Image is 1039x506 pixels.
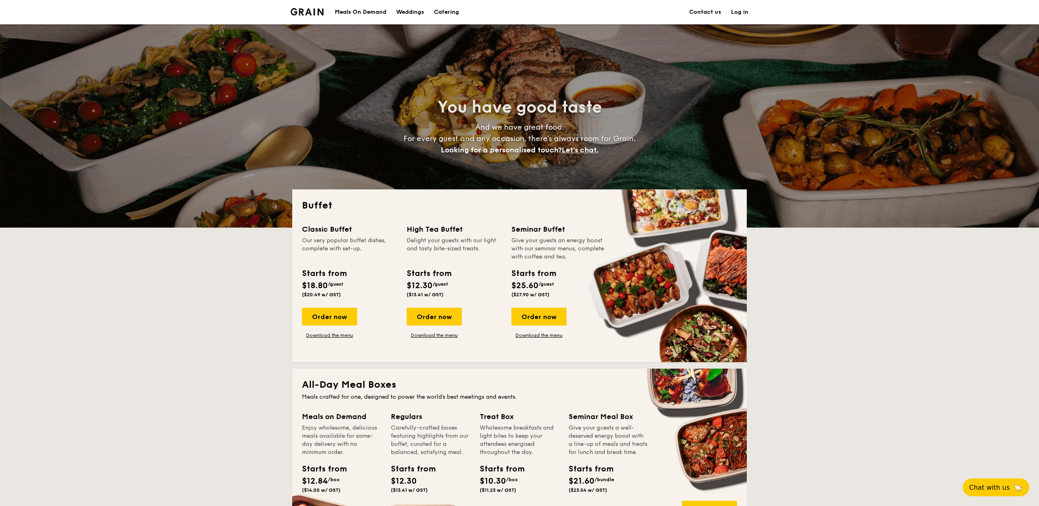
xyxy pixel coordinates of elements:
[302,237,397,261] div: Our very popular buffet dishes, complete with set-up.
[569,463,605,475] div: Starts from
[302,393,737,401] div: Meals crafted for one, designed to power the world's best meetings and events.
[407,267,451,280] div: Starts from
[302,378,737,391] h2: All-Day Meal Boxes
[480,476,506,486] span: $10.30
[969,484,1010,491] span: Chat with us
[291,8,323,15] img: Grain
[595,477,614,482] span: /bundle
[302,487,341,493] span: ($14.00 w/ GST)
[511,237,606,261] div: Give your guests an energy boost with our seminar menus, complete with coffee and tea.
[291,8,323,15] a: Logotype
[480,424,559,456] div: Wholesome breakfasts and light bites to keep your attendees energised throughout the day.
[569,424,648,456] div: Give your guests a well-deserved energy boost with a line-up of meals and treats for lunch and br...
[511,332,567,339] a: Download the menu
[539,281,554,287] span: /guest
[302,463,338,475] div: Starts from
[328,281,343,287] span: /guest
[480,487,516,493] span: ($11.23 w/ GST)
[407,237,502,261] div: Delight your guests with our light and tasty bite-sized treats.
[562,146,599,154] span: Let's chat.
[302,281,328,291] span: $18.80
[511,224,606,235] div: Seminar Buffet
[506,477,518,482] span: /box
[963,478,1029,496] button: Chat with us🦙
[1013,483,1023,492] span: 🦙
[302,476,328,486] span: $12.84
[480,411,559,422] div: Treat Box
[302,332,357,339] a: Download the menu
[391,463,427,475] div: Starts from
[302,267,346,280] div: Starts from
[433,281,448,287] span: /guest
[407,292,444,298] span: ($13.41 w/ GST)
[391,476,417,486] span: $12.30
[302,424,381,456] div: Enjoy wholesome, delicious meals available for same-day delivery with no minimum order.
[569,411,648,422] div: Seminar Meal Box
[569,476,595,486] span: $21.60
[511,281,539,291] span: $25.60
[302,292,341,298] span: ($20.49 w/ GST)
[302,411,381,422] div: Meals on Demand
[391,411,470,422] div: Regulars
[407,332,462,339] a: Download the menu
[511,267,556,280] div: Starts from
[407,224,502,235] div: High Tea Buffet
[569,487,607,493] span: ($23.54 w/ GST)
[302,224,397,235] div: Classic Buffet
[407,281,433,291] span: $12.30
[391,487,428,493] span: ($13.41 w/ GST)
[391,424,470,456] div: Carefully-crafted boxes featuring highlights from our buffet, curated for a balanced, satisfying ...
[407,308,462,326] div: Order now
[302,308,357,326] div: Order now
[302,199,737,212] h2: Buffet
[511,292,550,298] span: ($27.90 w/ GST)
[511,308,567,326] div: Order now
[328,477,340,482] span: /box
[480,463,516,475] div: Starts from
